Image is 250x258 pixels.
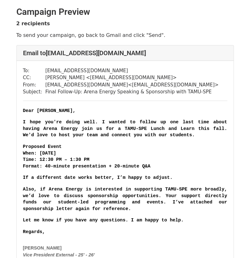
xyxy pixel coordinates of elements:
td: [PERSON_NAME] < [EMAIL_ADDRESS][DOMAIN_NAME] > [45,74,219,81]
b: [PERSON_NAME] [23,245,62,250]
span: If a different date works better, I’m happy to adjust. [23,175,173,180]
span: I hope you're doing well. I wanted to follow up one last time about having Arena Energy join us f... [23,120,230,138]
span: When: [DATE] [23,151,56,156]
td: Subject: [23,88,45,96]
span: Time: 12:30 PM – 1:30 PM [23,157,90,162]
span: Format: 40-minute presentation + 20-minute Q&A [23,164,151,169]
td: From: [23,81,45,89]
span: Also, if Arena Energy is interested in supporting TAMU-SPE more broadly, we’d love to discuss spo... [23,187,230,211]
span: Vice President External - 25' - 26' [23,252,95,257]
span: Let me know if you have any questions. I am happy to help. [23,218,184,223]
strong: 2 recipients [16,21,50,26]
h2: Campaign Preview [16,7,234,17]
td: CC: [23,74,45,81]
td: To: [23,67,45,74]
h4: Email to [EMAIL_ADDRESS][DOMAIN_NAME] [23,49,227,57]
span: Proposed Event [23,144,62,149]
td: [EMAIL_ADDRESS][DOMAIN_NAME] < [EMAIL_ADDRESS][DOMAIN_NAME] > [45,81,219,89]
span: Regards, [23,229,45,234]
td: [EMAIL_ADDRESS][DOMAIN_NAME] [45,67,219,74]
p: To send your campaign, go back to Gmail and click "Send". [16,32,234,38]
span: Dear [PERSON_NAME], [23,108,76,113]
td: Final Follow-Up: Arena Energy Speaking & Sponsorship with TAMU-SPE [45,88,219,96]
